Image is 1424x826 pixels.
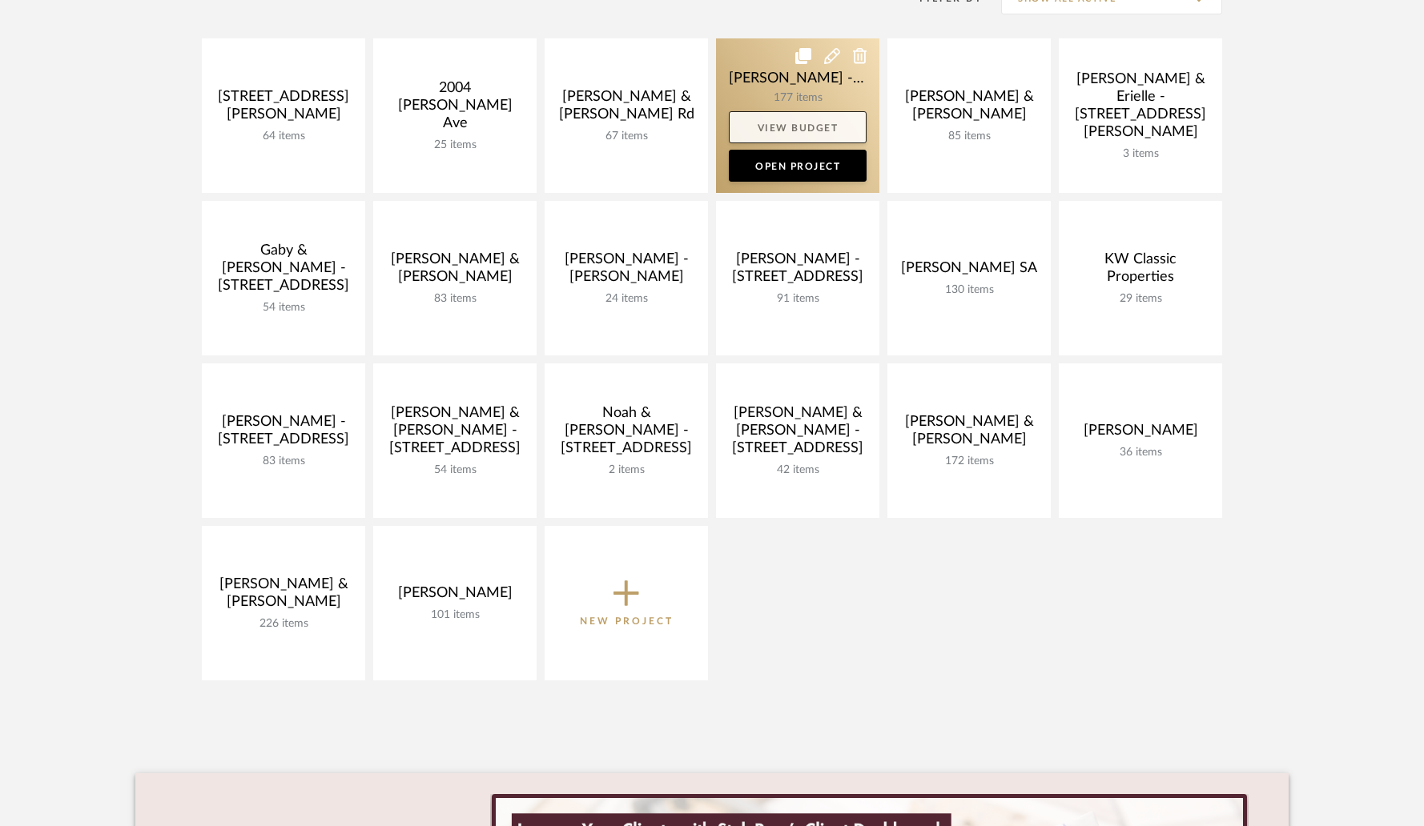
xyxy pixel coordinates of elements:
[1072,147,1209,161] div: 3 items
[557,463,695,477] div: 2 items
[215,413,352,455] div: [PERSON_NAME] - [STREET_ADDRESS]
[545,526,708,680] button: New Project
[386,292,524,306] div: 83 items
[729,251,867,292] div: [PERSON_NAME] - [STREET_ADDRESS]
[900,130,1038,143] div: 85 items
[215,455,352,468] div: 83 items
[386,138,524,152] div: 25 items
[729,404,867,463] div: [PERSON_NAME] & [PERSON_NAME] - [STREET_ADDRESS]
[386,463,524,477] div: 54 items
[215,88,352,130] div: [STREET_ADDRESS][PERSON_NAME]
[386,251,524,292] div: [PERSON_NAME] & [PERSON_NAME]
[386,584,524,608] div: [PERSON_NAME]
[386,608,524,622] div: 101 items
[215,130,352,143] div: 64 items
[900,283,1038,297] div: 130 items
[557,251,695,292] div: [PERSON_NAME] - [PERSON_NAME]
[1072,292,1209,306] div: 29 items
[729,150,867,182] a: Open Project
[215,242,352,301] div: Gaby & [PERSON_NAME] -[STREET_ADDRESS]
[557,88,695,130] div: [PERSON_NAME] & [PERSON_NAME] Rd
[215,575,352,617] div: [PERSON_NAME] & [PERSON_NAME]
[900,259,1038,283] div: [PERSON_NAME] SA
[1072,422,1209,446] div: [PERSON_NAME]
[386,404,524,463] div: [PERSON_NAME] & [PERSON_NAME] - [STREET_ADDRESS]
[729,463,867,477] div: 42 items
[557,130,695,143] div: 67 items
[1072,251,1209,292] div: KW Classic Properties
[729,292,867,306] div: 91 items
[1072,70,1209,147] div: [PERSON_NAME] & Erielle - [STREET_ADDRESS][PERSON_NAME]
[900,455,1038,468] div: 172 items
[557,404,695,463] div: Noah & [PERSON_NAME] - [STREET_ADDRESS]
[729,111,867,143] a: View Budget
[580,613,674,629] p: New Project
[215,301,352,315] div: 54 items
[215,617,352,631] div: 226 items
[557,292,695,306] div: 24 items
[900,413,1038,455] div: [PERSON_NAME] & [PERSON_NAME]
[386,79,524,138] div: 2004 [PERSON_NAME] Ave
[1072,446,1209,459] div: 36 items
[900,88,1038,130] div: [PERSON_NAME] & [PERSON_NAME]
